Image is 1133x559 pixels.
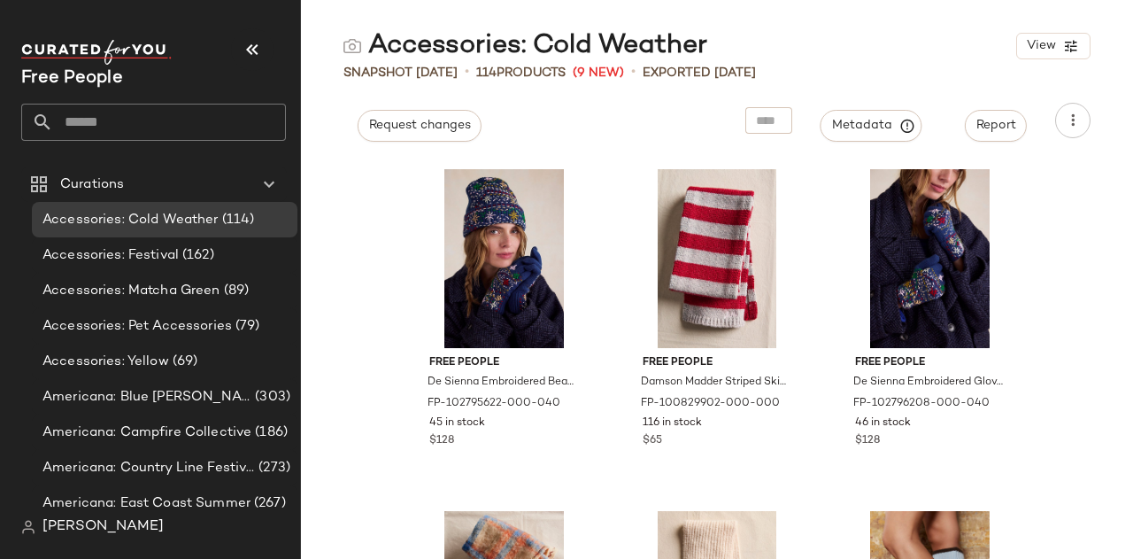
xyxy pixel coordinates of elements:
span: (9 New) [573,64,624,82]
span: Curations [60,175,124,195]
span: FP-102796208-000-040 [853,396,990,412]
span: $128 [429,433,454,449]
span: 46 in stock [855,415,911,431]
button: Metadata [821,110,922,142]
img: cfy_white_logo.C9jOOHJF.svg [21,40,172,65]
span: (186) [251,423,288,443]
span: • [465,62,469,83]
span: (114) [219,210,255,230]
span: $65 [643,433,662,449]
div: Products [476,64,566,82]
span: Free People [429,355,579,371]
img: 102795622_040_a [415,169,593,348]
button: Report [965,110,1027,142]
img: svg%3e [21,520,35,534]
span: $128 [855,433,880,449]
span: Free People [855,355,1005,371]
span: Americana: East Coast Summer [42,493,250,514]
span: (303) [251,387,290,408]
span: Americana: Country Line Festival [42,458,255,478]
span: Accessories: Festival [42,245,179,266]
span: Americana: Blue [PERSON_NAME] Baby [42,387,251,408]
button: Request changes [358,110,482,142]
span: (89) [220,281,250,301]
img: svg%3e [343,37,361,55]
img: 102796208_040_a [841,169,1019,348]
span: (79) [232,316,260,337]
span: (162) [179,245,214,266]
span: Accessories: Yellow [42,352,169,372]
span: Current Company Name [21,69,123,88]
span: [PERSON_NAME] [42,516,164,538]
span: Request changes [368,119,471,133]
span: Report [975,119,1016,133]
span: De Sienna Embroidered Beanie by Free People in Blue [428,375,577,391]
span: (69) [169,352,198,372]
span: Accessories: Cold Weather [42,210,219,230]
span: Accessories: Pet Accessories [42,316,232,337]
span: (273) [255,458,290,478]
span: De Sienna Embroidered Gloves by Free People in Blue [853,375,1003,391]
span: Accessories: Matcha Green [42,281,220,301]
span: Metadata [831,118,912,134]
span: Americana: Campfire Collective [42,423,251,443]
span: Free People [643,355,792,371]
span: 116 in stock [643,415,702,431]
span: Snapshot [DATE] [343,64,458,82]
img: 100829902_000_b [628,169,806,348]
span: • [631,62,636,83]
span: FP-102795622-000-040 [428,396,560,412]
span: View [1026,39,1056,53]
button: View [1016,33,1091,59]
span: 45 in stock [429,415,485,431]
span: Damson Madder Striped Skinny Scarf by Free People in Red [641,375,790,391]
span: 114 [476,66,497,80]
span: FP-100829902-000-000 [641,396,780,412]
span: (267) [250,493,286,514]
div: Accessories: Cold Weather [343,28,707,64]
p: Exported [DATE] [643,64,756,82]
